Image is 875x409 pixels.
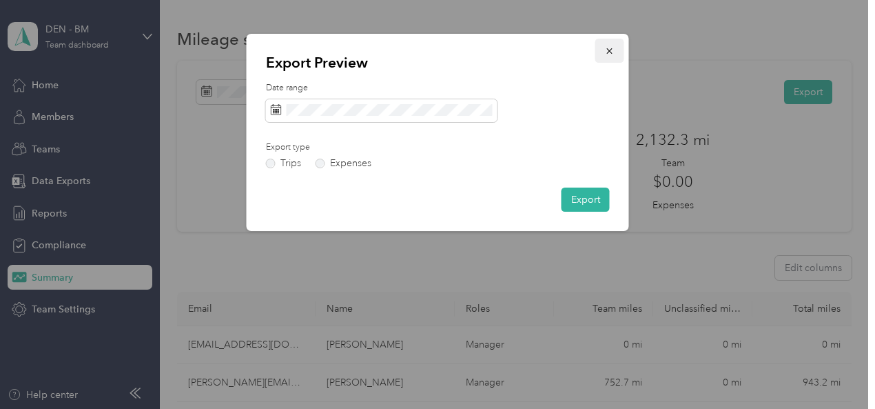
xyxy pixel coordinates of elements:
[266,141,420,154] label: Export type
[266,159,301,168] label: Trips
[266,53,610,72] p: Export Preview
[316,159,371,168] label: Expenses
[798,332,875,409] iframe: Everlance-gr Chat Button Frame
[562,188,610,212] button: Export
[266,82,610,94] label: Date range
